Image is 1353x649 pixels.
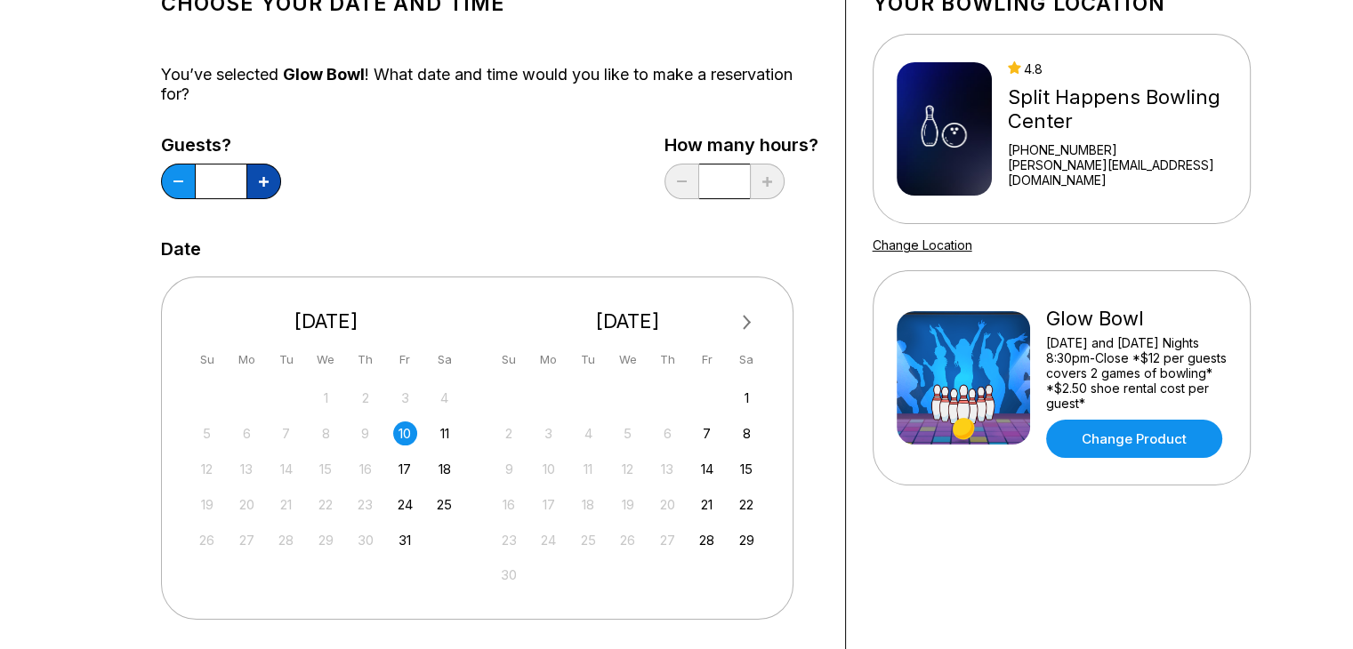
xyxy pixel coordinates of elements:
div: Not available Sunday, October 19th, 2025 [195,493,219,517]
div: Tu [576,348,600,372]
div: Not available Tuesday, October 14th, 2025 [274,457,298,481]
div: Choose Saturday, November 1st, 2025 [735,386,759,410]
div: Not available Sunday, October 5th, 2025 [195,421,219,445]
div: Not available Thursday, October 16th, 2025 [353,457,377,481]
div: Glow Bowl [1046,307,1227,331]
div: 4.8 [1008,61,1227,76]
div: Not available Monday, November 3rd, 2025 [536,421,560,445]
div: Fr [695,348,719,372]
div: Choose Friday, October 17th, 2025 [393,457,417,481]
div: You’ve selected ! What date and time would you like to make a reservation for? [161,65,818,104]
div: Not available Monday, October 27th, 2025 [235,528,259,552]
div: Choose Friday, November 7th, 2025 [695,421,719,445]
div: Th [353,348,377,372]
div: Th [656,348,680,372]
div: Choose Friday, October 31st, 2025 [393,528,417,552]
span: Glow Bowl [283,65,365,84]
div: Not available Sunday, November 9th, 2025 [497,457,521,481]
div: Choose Friday, November 14th, 2025 [695,457,719,481]
div: Not available Monday, November 10th, 2025 [536,457,560,481]
div: Choose Friday, November 28th, 2025 [695,528,719,552]
div: Choose Saturday, November 8th, 2025 [735,421,759,445]
div: Choose Saturday, October 11th, 2025 [432,421,456,445]
div: Fr [393,348,417,372]
div: We [314,348,338,372]
a: Change Product [1046,420,1222,458]
div: month 2025-11 [495,384,761,588]
div: Not available Sunday, October 26th, 2025 [195,528,219,552]
div: Choose Saturday, October 25th, 2025 [432,493,456,517]
div: Not available Thursday, November 13th, 2025 [656,457,680,481]
div: Mo [536,348,560,372]
div: [DATE] [189,309,464,333]
div: Tu [274,348,298,372]
div: Not available Sunday, October 12th, 2025 [195,457,219,481]
div: Su [195,348,219,372]
div: Not available Monday, October 20th, 2025 [235,493,259,517]
div: Mo [235,348,259,372]
div: Sa [735,348,759,372]
div: Choose Friday, October 10th, 2025 [393,421,417,445]
div: Not available Tuesday, November 4th, 2025 [576,421,600,445]
button: Next Month [733,308,761,337]
div: [DATE] and [DATE] Nights 8:30pm-Close *$12 per guests covers 2 games of bowling* *$2.50 shoe rent... [1046,335,1227,411]
div: Not available Tuesday, November 25th, 2025 [576,528,600,552]
div: Not available Thursday, October 2nd, 2025 [353,386,377,410]
div: Sa [432,348,456,372]
div: Not available Sunday, November 16th, 2025 [497,493,521,517]
div: month 2025-10 [193,384,460,552]
div: Not available Thursday, October 30th, 2025 [353,528,377,552]
div: Not available Thursday, October 9th, 2025 [353,421,377,445]
div: Not available Sunday, November 30th, 2025 [497,563,521,587]
div: Not available Wednesday, October 1st, 2025 [314,386,338,410]
div: Not available Sunday, November 2nd, 2025 [497,421,521,445]
a: Change Location [873,237,972,252]
div: Not available Tuesday, October 21st, 2025 [274,493,298,517]
div: We [616,348,640,372]
div: Not available Wednesday, November 26th, 2025 [616,528,640,552]
label: Guests? [161,135,281,155]
div: [DATE] [490,309,766,333]
img: Glow Bowl [897,311,1030,445]
div: Not available Wednesday, October 22nd, 2025 [314,493,338,517]
div: Choose Saturday, November 15th, 2025 [735,457,759,481]
div: Not available Saturday, October 4th, 2025 [432,386,456,410]
div: Choose Saturday, November 22nd, 2025 [735,493,759,517]
div: Not available Monday, November 17th, 2025 [536,493,560,517]
div: Not available Tuesday, October 7th, 2025 [274,421,298,445]
div: [PHONE_NUMBER] [1008,142,1227,157]
label: How many hours? [664,135,818,155]
div: Not available Wednesday, October 29th, 2025 [314,528,338,552]
img: Split Happens Bowling Center [897,62,992,196]
div: Not available Wednesday, November 12th, 2025 [616,457,640,481]
div: Choose Friday, November 21st, 2025 [695,493,719,517]
div: Not available Wednesday, November 19th, 2025 [616,493,640,517]
div: Choose Saturday, November 29th, 2025 [735,528,759,552]
div: Not available Tuesday, October 28th, 2025 [274,528,298,552]
div: Not available Wednesday, October 8th, 2025 [314,421,338,445]
div: Not available Thursday, November 27th, 2025 [656,528,680,552]
div: Not available Wednesday, November 5th, 2025 [616,421,640,445]
div: Not available Thursday, October 23rd, 2025 [353,493,377,517]
div: Not available Monday, October 6th, 2025 [235,421,259,445]
div: Not available Monday, November 24th, 2025 [536,528,560,552]
div: Not available Tuesday, November 11th, 2025 [576,457,600,481]
div: Split Happens Bowling Center [1008,85,1227,133]
div: Not available Friday, October 3rd, 2025 [393,386,417,410]
div: Not available Tuesday, November 18th, 2025 [576,493,600,517]
label: Date [161,239,201,259]
div: Not available Wednesday, October 15th, 2025 [314,457,338,481]
div: Not available Thursday, November 20th, 2025 [656,493,680,517]
div: Not available Thursday, November 6th, 2025 [656,421,680,445]
a: [PERSON_NAME][EMAIL_ADDRESS][DOMAIN_NAME] [1008,157,1227,188]
div: Choose Saturday, October 18th, 2025 [432,457,456,481]
div: Su [497,348,521,372]
div: Not available Sunday, November 23rd, 2025 [497,528,521,552]
div: Not available Monday, October 13th, 2025 [235,457,259,481]
div: Choose Friday, October 24th, 2025 [393,493,417,517]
